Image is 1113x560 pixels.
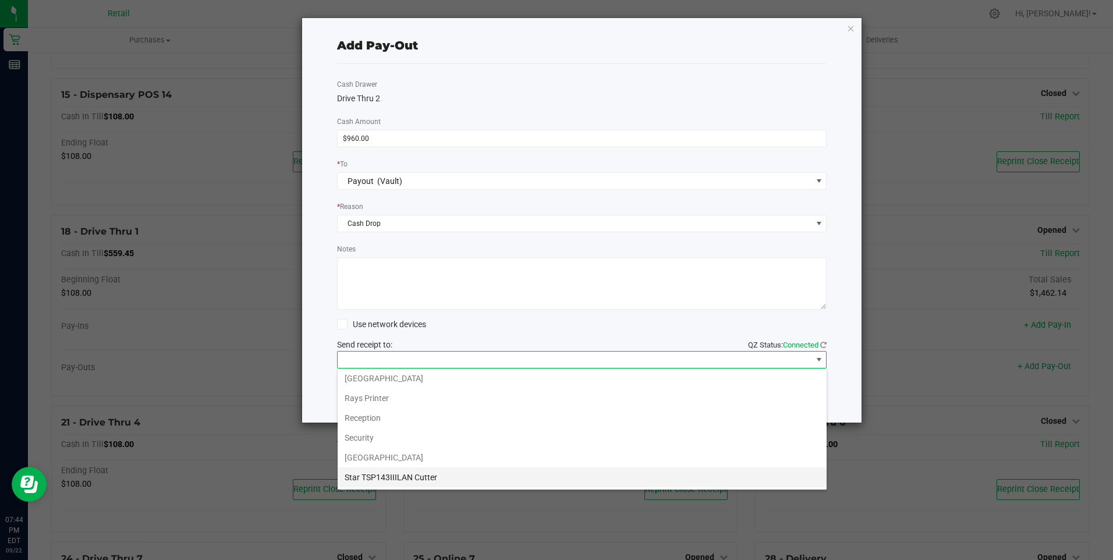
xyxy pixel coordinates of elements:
label: Use network devices [337,318,426,331]
li: [GEOGRAPHIC_DATA] [338,368,827,388]
span: Connected [783,341,818,349]
span: QZ Status: [748,341,827,349]
li: Star TSP143IIILAN Cutter [338,467,827,487]
label: To [337,159,348,169]
span: Send receipt to: [337,340,392,349]
label: Notes [337,244,356,254]
label: Reason [337,201,363,212]
span: Cash Drop [338,215,812,232]
label: Cash Drawer [337,79,377,90]
li: Reception [338,408,827,428]
div: Add Pay-Out [337,37,418,54]
li: Rays Printer [338,388,827,408]
li: [GEOGRAPHIC_DATA] [338,448,827,467]
li: Security [338,428,827,448]
iframe: Resource center [12,467,47,502]
div: Drive Thru 2 [337,93,827,105]
span: (Vault) [377,176,402,186]
span: Cash Amount [337,118,381,126]
span: Payout [348,176,374,186]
